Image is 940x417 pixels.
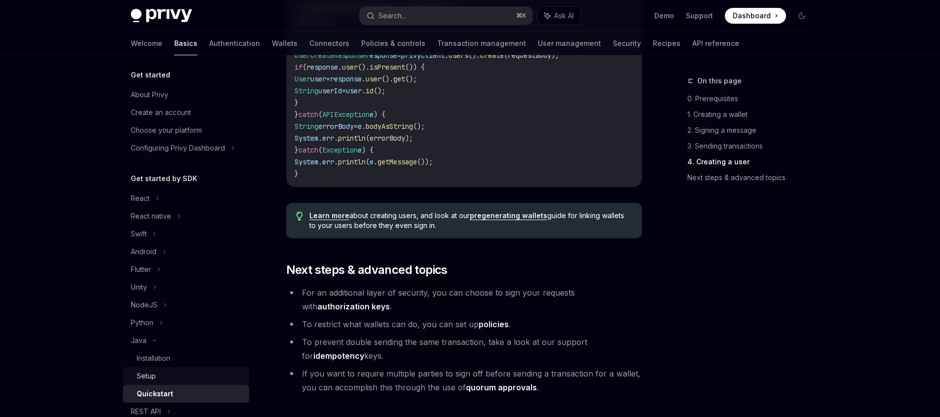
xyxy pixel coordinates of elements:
span: . [318,134,322,143]
a: 1. Creating a wallet [687,107,818,122]
a: idempotency [313,351,364,361]
span: On this page [697,75,742,87]
div: Android [131,246,156,258]
a: Create an account [123,104,249,121]
span: System [295,157,318,166]
span: = [326,75,330,83]
div: Configuring Privy Dashboard [131,142,225,154]
a: pregenerating wallets [470,211,547,220]
span: } [295,110,299,119]
span: Dashboard [733,11,771,21]
div: About Privy [131,89,168,101]
div: Search... [378,10,406,22]
h5: Get started [131,69,170,81]
a: Quickstart [123,385,249,403]
span: ( [318,110,322,119]
div: React [131,192,150,204]
a: quorum approvals [466,382,537,393]
span: user [366,75,381,83]
span: err [322,134,334,143]
span: (errorBody); [366,134,413,143]
div: Setup [137,370,156,382]
span: . [362,86,366,95]
a: Next steps & advanced topics [687,170,818,186]
a: About Privy [123,86,249,104]
span: create [480,51,504,60]
span: Exception [322,146,358,154]
span: . [374,157,377,166]
a: Authentication [209,32,260,55]
button: Toggle dark mode [794,8,810,24]
span: . [445,51,449,60]
span: ()) { [405,63,425,72]
a: Welcome [131,32,162,55]
span: = [354,122,358,131]
div: NodeJS [131,299,157,311]
span: ()); [417,157,433,166]
span: APIException [322,110,370,119]
a: Basics [174,32,197,55]
a: Choose your platform [123,121,249,139]
span: about creating users, and look at our guide for linking wallets to your users before they even si... [309,211,632,230]
span: (); [374,86,385,95]
a: API reference [692,32,739,55]
span: privyClient [401,51,445,60]
li: To restrict what wallets can do, you can set up . [286,317,642,331]
span: user [310,75,326,83]
a: policies [479,319,509,330]
div: Create an account [131,107,191,118]
span: . [362,122,366,131]
span: response [366,51,397,60]
a: Support [686,11,713,21]
a: Setup [123,367,249,385]
a: 4. Creating a user [687,154,818,170]
span: String [295,86,318,95]
span: (). [468,51,480,60]
span: (). [358,63,370,72]
h5: Get started by SDK [131,173,197,185]
div: Python [131,317,153,329]
span: } [295,146,299,154]
span: ( [366,157,370,166]
span: (); [405,75,417,83]
button: Search...⌘K [360,7,532,25]
li: For an additional layer of security, you can choose to sign your requests with . [286,286,642,313]
a: 0. Prerequisites [687,91,818,107]
span: errorBody [318,122,354,131]
span: response [330,75,362,83]
a: Security [613,32,641,55]
a: Demo [654,11,674,21]
span: . [334,157,338,166]
a: Connectors [309,32,349,55]
img: dark logo [131,9,192,23]
a: Installation [123,349,249,367]
div: Java [131,335,147,346]
span: e [358,122,362,131]
span: user [342,63,358,72]
a: Wallets [272,32,298,55]
a: Recipes [653,32,680,55]
a: Policies & controls [361,32,425,55]
a: authorization keys [317,302,390,312]
div: Quickstart [137,388,173,400]
span: ) { [374,110,385,119]
span: ( [318,146,322,154]
div: Choose your platform [131,124,202,136]
span: err [322,157,334,166]
a: User management [538,32,601,55]
span: user [346,86,362,95]
span: ) { [362,146,374,154]
span: UserCreateResponse [295,51,366,60]
span: } [295,98,299,107]
span: users [449,51,468,60]
a: 2. Signing a message [687,122,818,138]
span: . [318,157,322,166]
span: = [342,86,346,95]
a: Transaction management [437,32,526,55]
div: Swift [131,228,147,240]
span: User [295,75,310,83]
span: ⌘ K [516,12,526,20]
span: userId [318,86,342,95]
a: Learn more [309,211,349,220]
span: String [295,122,318,131]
